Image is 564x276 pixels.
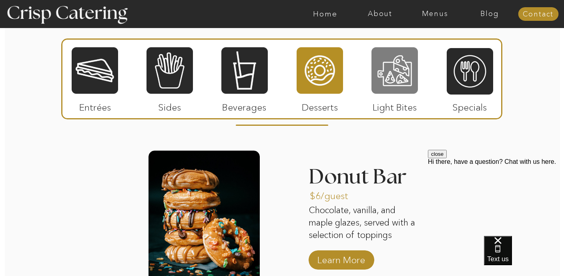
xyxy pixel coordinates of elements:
p: Sides [143,94,196,117]
iframe: podium webchat widget bubble [484,236,564,276]
a: Contact [518,10,558,18]
p: Light Bites [368,94,421,117]
a: $6/guest [310,182,363,205]
p: Desserts [293,94,347,117]
p: Chocolate, vanilla, and maple glazes, served with a selection of toppings [309,204,420,243]
h3: Donut Bar [309,167,454,194]
a: Menus [407,10,462,18]
iframe: podium webchat widget prompt [428,150,564,246]
a: About [353,10,407,18]
a: Learn More [315,246,368,270]
p: Beverages [218,94,271,117]
a: Blog [462,10,517,18]
p: Specials [443,94,496,117]
a: Home [298,10,353,18]
p: Entrées [68,94,122,117]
